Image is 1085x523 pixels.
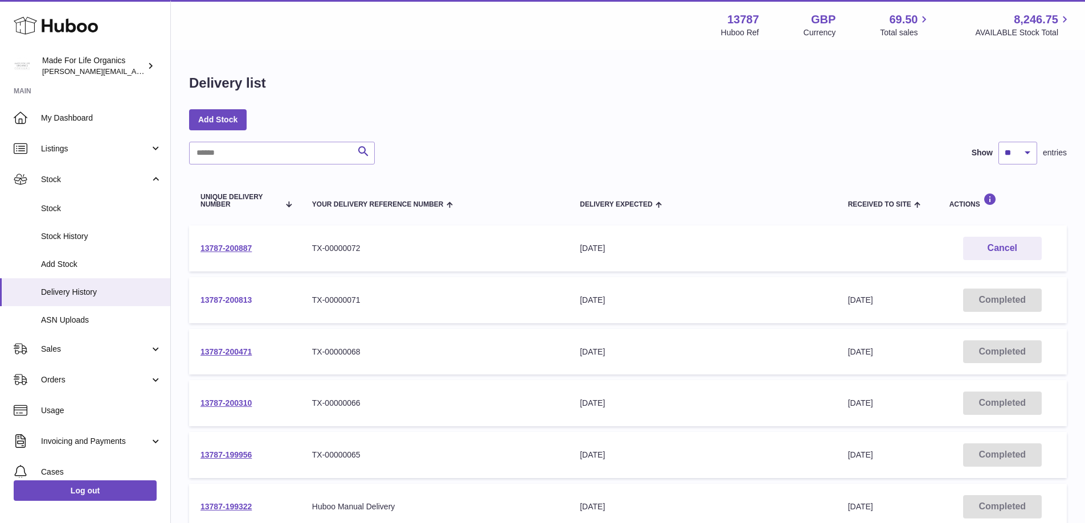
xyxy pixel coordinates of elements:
[41,374,150,385] span: Orders
[580,201,652,208] span: Delivery Expected
[200,502,252,511] a: 13787-199322
[41,405,162,416] span: Usage
[200,244,252,253] a: 13787-200887
[41,231,162,242] span: Stock History
[14,480,157,501] a: Log out
[42,55,145,77] div: Made For Life Organics
[848,201,911,208] span: Received to Site
[312,295,557,306] div: TX-00000071
[312,398,557,409] div: TX-00000066
[848,502,873,511] span: [DATE]
[880,27,931,38] span: Total sales
[41,203,162,214] span: Stock
[975,12,1071,38] a: 8,246.75 AVAILABLE Stock Total
[580,295,825,306] div: [DATE]
[189,109,247,130] a: Add Stock
[848,295,873,304] span: [DATE]
[41,467,162,477] span: Cases
[41,174,150,185] span: Stock
[41,143,150,154] span: Listings
[200,193,279,208] span: Unique Delivery Number
[972,147,993,158] label: Show
[949,193,1055,208] div: Actions
[880,12,931,38] a: 69.50 Total sales
[41,315,162,326] span: ASN Uploads
[580,398,825,409] div: [DATE]
[848,450,873,459] span: [DATE]
[41,113,162,123] span: My Dashboard
[189,74,266,92] h1: Delivery list
[580,347,825,357] div: [DATE]
[200,295,252,304] a: 13787-200813
[312,201,444,208] span: Your Delivery Reference Number
[41,436,150,447] span: Invoicing and Payments
[200,450,252,459] a: 13787-199956
[848,347,873,356] span: [DATE]
[721,27,759,38] div: Huboo Ref
[41,259,162,270] span: Add Stock
[963,237,1042,260] button: Cancel
[200,398,252,407] a: 13787-200310
[41,344,150,355] span: Sales
[1014,12,1058,27] span: 8,246.75
[811,12,836,27] strong: GBP
[580,501,825,512] div: [DATE]
[580,450,825,460] div: [DATE]
[889,12,918,27] span: 69.50
[1043,147,1067,158] span: entries
[42,67,289,76] span: [PERSON_NAME][EMAIL_ADDRESS][PERSON_NAME][DOMAIN_NAME]
[312,243,557,254] div: TX-00000072
[312,501,557,512] div: Huboo Manual Delivery
[848,398,873,407] span: [DATE]
[804,27,836,38] div: Currency
[200,347,252,356] a: 13787-200471
[975,27,1071,38] span: AVAILABLE Stock Total
[312,450,557,460] div: TX-00000065
[727,12,759,27] strong: 13787
[580,243,825,254] div: [DATE]
[14,57,31,75] img: geoff.winwood@madeforlifeorganics.com
[41,287,162,298] span: Delivery History
[312,347,557,357] div: TX-00000068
